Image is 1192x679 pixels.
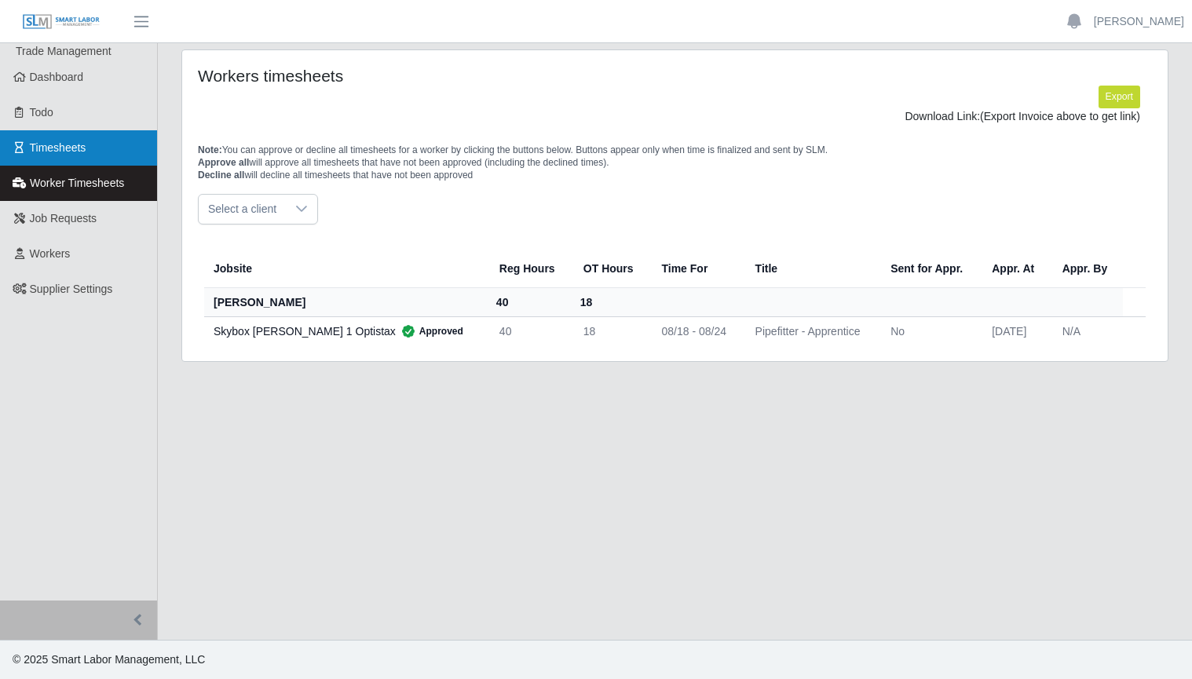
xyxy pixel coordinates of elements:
[979,316,1049,345] td: [DATE]
[30,177,124,189] span: Worker Timesheets
[1050,316,1123,345] td: N/A
[204,287,487,316] th: [PERSON_NAME]
[204,250,487,288] th: Jobsite
[199,195,286,224] span: Select a client
[30,106,53,119] span: Todo
[22,13,101,31] img: SLM Logo
[1094,13,1184,30] a: [PERSON_NAME]
[30,247,71,260] span: Workers
[980,110,1140,122] span: (Export Invoice above to get link)
[198,144,222,155] span: Note:
[571,287,649,316] th: 18
[214,323,474,339] div: Skybox [PERSON_NAME] 1 Optistax
[571,316,649,345] td: 18
[571,250,649,288] th: OT Hours
[649,316,742,345] td: 08/18 - 08/24
[487,287,571,316] th: 40
[1099,86,1140,108] button: Export
[649,250,742,288] th: Time For
[210,108,1140,125] div: Download Link:
[487,250,571,288] th: Reg Hours
[30,283,113,295] span: Supplier Settings
[1050,250,1123,288] th: Appr. By
[198,66,582,86] h4: Workers timesheets
[878,250,979,288] th: Sent for Appr.
[198,170,244,181] span: Decline all
[30,141,86,154] span: Timesheets
[198,144,1152,181] p: You can approve or decline all timesheets for a worker by clicking the buttons below. Buttons app...
[13,653,205,666] span: © 2025 Smart Labor Management, LLC
[30,71,84,83] span: Dashboard
[30,212,97,225] span: Job Requests
[979,250,1049,288] th: Appr. At
[396,323,463,339] span: Approved
[743,250,879,288] th: Title
[487,316,571,345] td: 40
[198,157,249,168] span: Approve all
[878,316,979,345] td: No
[16,45,112,57] span: Trade Management
[743,316,879,345] td: Pipefitter - Apprentice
